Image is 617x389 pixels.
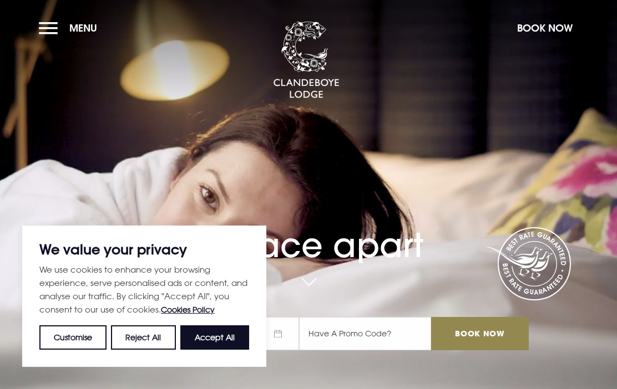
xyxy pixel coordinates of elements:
span: Menu [69,22,97,34]
img: Clandeboye Lodge [273,22,340,99]
button: Reject All [111,325,175,350]
button: Book Now [512,16,578,40]
button: Customise [39,325,107,350]
p: We use cookies to enhance your browsing experience, serve personalised ads or content, and analys... [39,263,249,316]
a: Cookies Policy [161,305,215,314]
button: Menu [39,16,103,40]
h1: A place apart [88,202,529,265]
div: We value your privacy [22,226,266,367]
input: Book Now [431,317,529,350]
button: Accept All [180,325,249,350]
p: We value your privacy [39,243,249,256]
input: Have A Promo Code? [299,317,431,350]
